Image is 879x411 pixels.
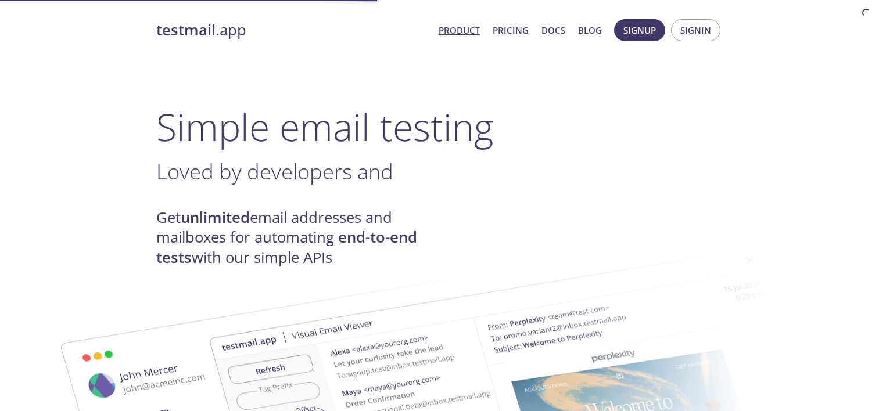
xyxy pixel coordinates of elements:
a: Blog [578,23,602,38]
a: testmail.app [156,20,429,40]
a: Product [439,23,480,38]
a: Pricing [493,23,529,38]
strong: unlimited [181,207,250,228]
button: Signin [671,19,720,41]
span: Signup [623,23,656,38]
button: Signup [614,19,665,41]
strong: testmail [156,20,216,40]
span: Loved by developers and [156,157,393,186]
h4: Get email addresses and mailboxes for automating with our simple APIs [156,208,440,268]
strong: end-to-end tests [156,227,417,267]
a: Docs [541,23,565,38]
h1: Simple email testing [156,104,723,149]
span: Signin [680,23,711,38]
